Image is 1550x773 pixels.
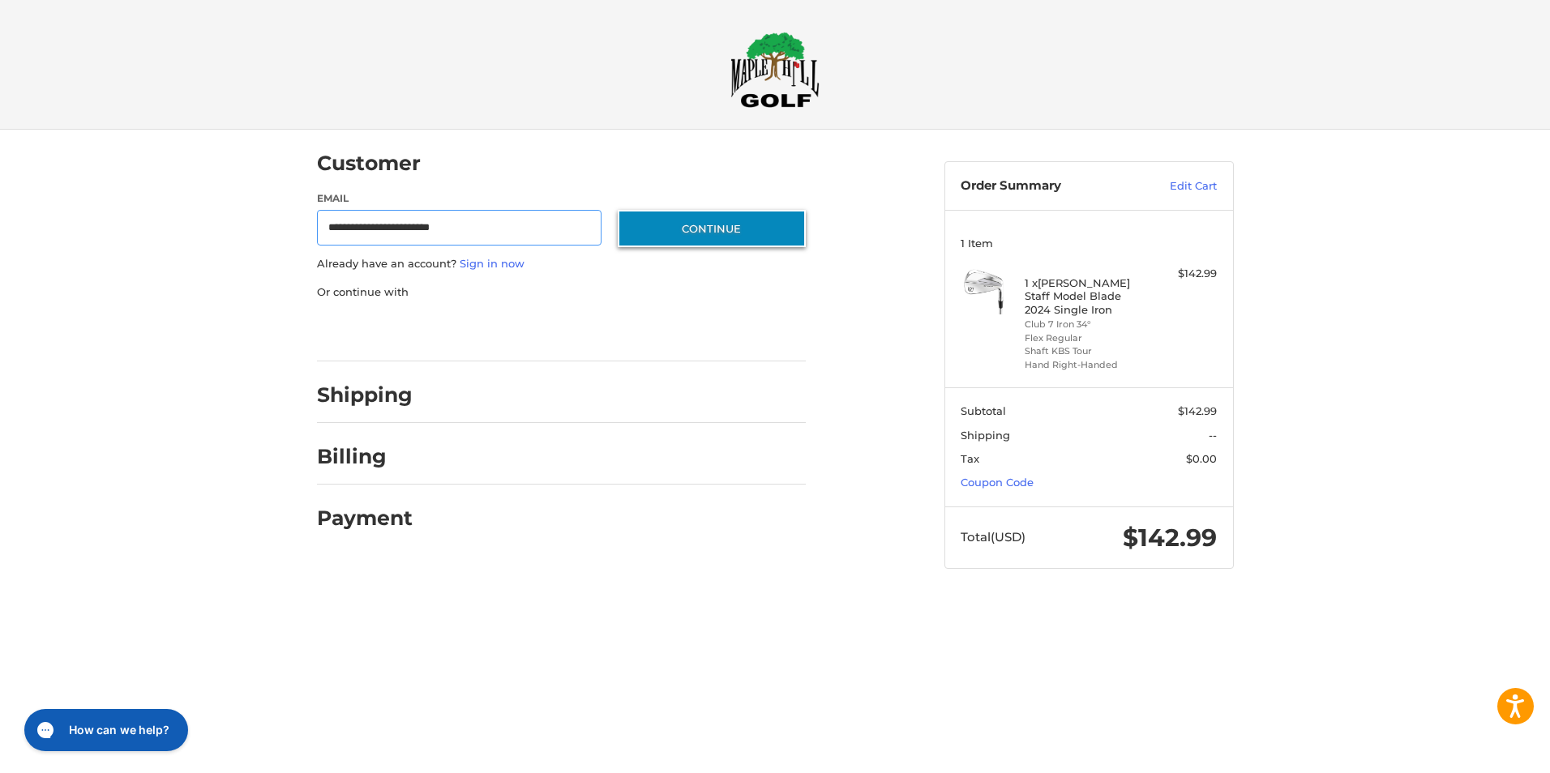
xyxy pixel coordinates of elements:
iframe: PayPal-venmo [586,316,708,345]
p: Already have an account? [317,256,806,272]
iframe: Gorgias live chat messenger [16,703,193,757]
span: Tax [961,452,979,465]
h2: Payment [317,506,413,531]
a: Edit Cart [1135,178,1217,194]
li: Hand Right-Handed [1025,358,1149,372]
button: Continue [618,210,806,247]
span: $142.99 [1178,404,1217,417]
a: Sign in now [460,257,525,270]
span: $142.99 [1123,523,1217,553]
h4: 1 x [PERSON_NAME] Staff Model Blade 2024 Single Iron [1025,276,1149,316]
span: $0.00 [1186,452,1217,465]
h2: Shipping [317,382,413,408]
h3: Order Summary [961,178,1135,194]
li: Flex Regular [1025,331,1149,345]
div: $142.99 [1153,266,1217,282]
label: Email [317,191,602,206]
iframe: PayPal-paypal [311,316,433,345]
img: Maple Hill Golf [730,32,820,108]
p: Or continue with [317,284,806,301]
iframe: Google Customer Reviews [1416,729,1550,773]
span: Shipping [961,429,1010,442]
span: -- [1209,429,1217,442]
li: Shaft KBS Tour [1025,344,1149,358]
span: Subtotal [961,404,1006,417]
h3: 1 Item [961,237,1217,250]
span: Total (USD) [961,529,1025,545]
li: Club 7 Iron 34° [1025,318,1149,331]
a: Coupon Code [961,476,1034,489]
h2: Customer [317,151,421,176]
h2: Billing [317,444,412,469]
iframe: PayPal-paylater [449,316,571,345]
